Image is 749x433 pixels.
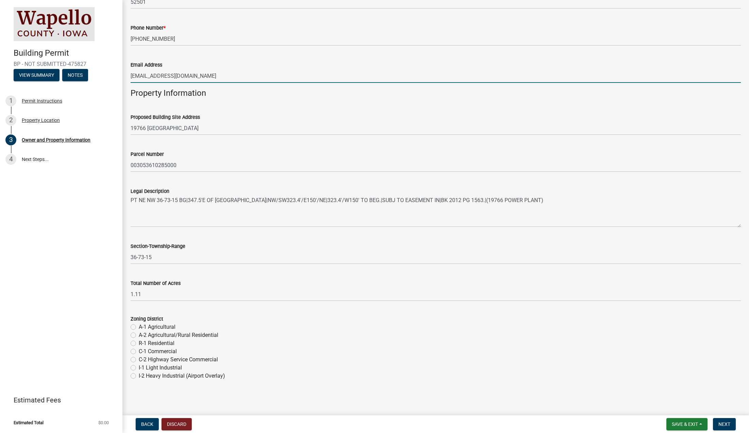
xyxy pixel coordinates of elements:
[22,138,90,142] div: Owner and Property Information
[5,393,112,407] a: Estimated Fees
[131,115,200,120] label: Proposed Building Site Address
[131,317,163,322] label: Zoning District
[139,323,175,331] label: A-1 Agricultural
[131,63,162,68] label: Email Address
[5,95,16,106] div: 1
[62,73,88,78] wm-modal-confirm: Notes
[139,339,174,347] label: R-1 Residential
[131,152,164,157] label: Parcel Number
[141,421,153,427] span: Back
[62,69,88,81] button: Notes
[22,118,60,123] div: Property Location
[718,421,730,427] span: Next
[732,72,740,80] keeper-lock: Open Keeper Popup
[14,69,59,81] button: View Summary
[139,347,177,356] label: C-1 Commercial
[14,61,109,67] span: BP - NOT SUBMITTED-475827
[136,418,159,430] button: Back
[131,281,181,286] label: Total Number of Acres
[131,244,185,249] label: Section-Township-Range
[131,189,169,194] label: Legal Description
[5,115,16,126] div: 2
[14,7,95,41] img: Wapello County, Iowa
[22,98,62,103] div: Permit Instructions
[131,26,166,31] label: Phone Number
[131,88,741,98] h4: Property Information
[139,331,218,339] label: A-2 Agricultural/Rural Residential
[139,364,182,372] label: I-1 Light Industrial
[139,356,218,364] label: C-2 Highway Service Commercial
[14,48,117,58] h4: Building Permit
[672,421,698,427] span: Save & Exit
[666,418,708,430] button: Save & Exit
[713,418,736,430] button: Next
[139,372,225,380] label: I-2 Heavy Industrial (Airport Overlay)
[98,420,109,425] span: $0.00
[5,154,16,165] div: 4
[161,418,192,430] button: Discard
[14,420,44,425] span: Estimated Total
[14,73,59,78] wm-modal-confirm: Summary
[5,134,16,145] div: 3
